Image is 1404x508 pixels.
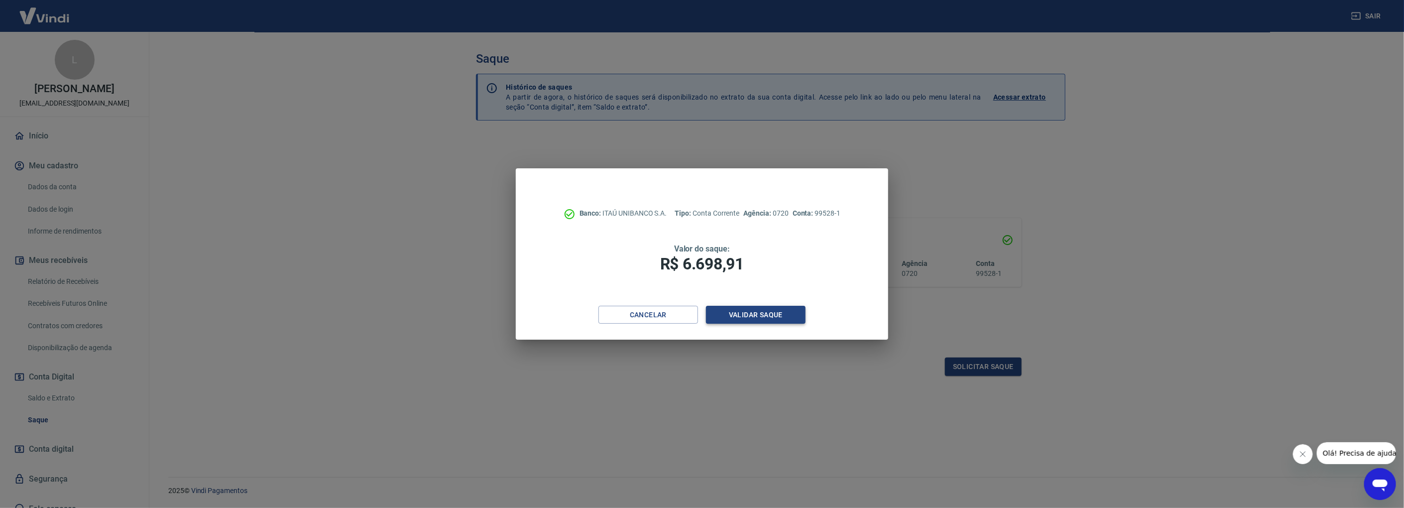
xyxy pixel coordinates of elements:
iframe: Botão para abrir a janela de mensagens [1364,468,1396,500]
span: Tipo: [675,209,693,217]
button: Cancelar [598,306,698,324]
iframe: Fechar mensagem [1293,444,1313,464]
p: Conta Corrente [675,208,740,219]
iframe: Mensagem da empresa [1317,442,1396,464]
button: Validar saque [706,306,806,324]
span: Olá! Precisa de ajuda? [6,7,84,15]
span: Agência: [744,209,773,217]
p: ITAÚ UNIBANCO S.A. [580,208,667,219]
span: Conta: [793,209,815,217]
span: Banco: [580,209,603,217]
p: 99528-1 [793,208,840,219]
p: 0720 [744,208,789,219]
span: Valor do saque: [674,244,730,254]
span: R$ 6.698,91 [660,254,744,273]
